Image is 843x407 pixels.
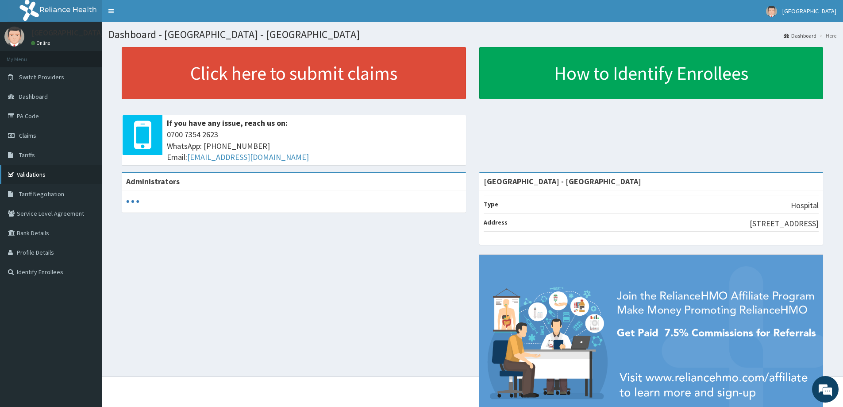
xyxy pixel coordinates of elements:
[167,118,288,128] b: If you have any issue, reach us on:
[484,176,641,186] strong: [GEOGRAPHIC_DATA] - [GEOGRAPHIC_DATA]
[791,200,819,211] p: Hospital
[784,32,816,39] a: Dashboard
[484,200,498,208] b: Type
[126,176,180,186] b: Administrators
[167,129,462,163] span: 0700 7354 2623 WhatsApp: [PHONE_NUMBER] Email:
[126,195,139,208] svg: audio-loading
[750,218,819,229] p: [STREET_ADDRESS]
[187,152,309,162] a: [EMAIL_ADDRESS][DOMAIN_NAME]
[19,190,64,198] span: Tariff Negotiation
[31,29,104,37] p: [GEOGRAPHIC_DATA]
[19,73,64,81] span: Switch Providers
[19,132,36,140] span: Claims
[122,47,466,99] a: Click here to submit claims
[19,151,35,159] span: Tariffs
[19,93,48,101] span: Dashboard
[108,29,836,40] h1: Dashboard - [GEOGRAPHIC_DATA] - [GEOGRAPHIC_DATA]
[484,218,508,226] b: Address
[479,47,824,99] a: How to Identify Enrollees
[31,40,52,46] a: Online
[817,32,836,39] li: Here
[766,6,777,17] img: User Image
[4,27,24,47] img: User Image
[782,7,836,15] span: [GEOGRAPHIC_DATA]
